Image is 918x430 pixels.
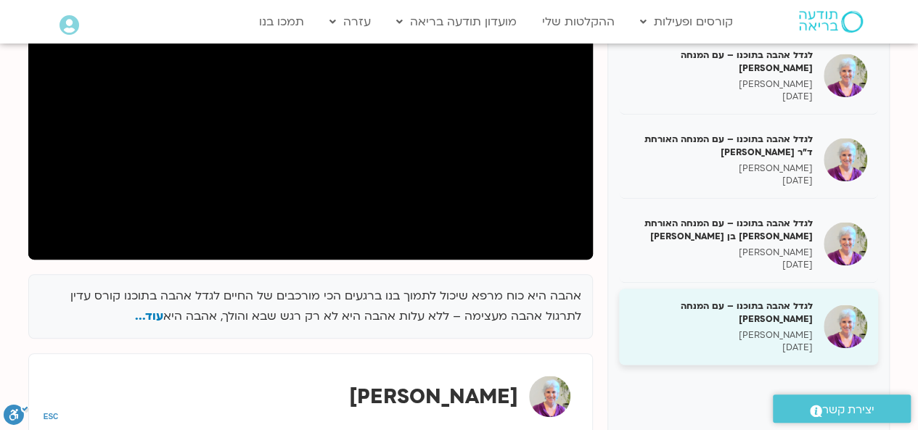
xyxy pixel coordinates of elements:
[630,342,813,354] p: [DATE]
[630,217,813,243] h5: לגדל אהבה בתוכנו – עם המנחה האורחת [PERSON_NAME] בן [PERSON_NAME]
[824,222,867,265] img: לגדל אהבה בתוכנו – עם המנחה האורחת שאנייה כהן בן חיים
[824,138,867,181] img: לגדל אהבה בתוכנו – עם המנחה האורחת ד"ר נועה אלבלדה
[529,376,570,417] img: סנדיה בר קמה
[630,175,813,187] p: [DATE]
[773,394,911,423] a: יצירת קשר
[822,400,874,420] span: יצירת קשר
[389,8,524,36] a: מועדון תודעה בריאה
[630,329,813,342] p: [PERSON_NAME]
[630,91,813,103] p: [DATE]
[630,49,813,75] h5: לגדל אהבה בתוכנו – עם המנחה [PERSON_NAME]
[252,8,311,36] a: תמכו בנו
[630,162,813,175] p: [PERSON_NAME]
[824,54,867,97] img: לגדל אהבה בתוכנו – עם המנחה האורח ענבר בר קמה
[633,8,740,36] a: קורסים ופעילות
[824,305,867,348] img: לגדל אהבה בתוכנו – עם המנחה האורח בן קמינסקי
[40,286,581,328] p: אהבה היא כוח מרפא שיכול לתמוך בנו ברגעים הכי מורכבים של החיים לגדל אהבה בתוכנו קורס עדין לתרגול א...
[349,383,518,410] strong: [PERSON_NAME]
[535,8,622,36] a: ההקלטות שלי
[630,133,813,159] h5: לגדל אהבה בתוכנו – עם המנחה האורחת ד"ר [PERSON_NAME]
[630,78,813,91] p: [PERSON_NAME]
[799,11,863,33] img: תודעה בריאה
[630,299,813,326] h5: לגדל אהבה בתוכנו – עם המנחה [PERSON_NAME]
[630,259,813,271] p: [DATE]
[135,308,163,324] span: עוד...
[322,8,378,36] a: עזרה
[630,247,813,259] p: [PERSON_NAME]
